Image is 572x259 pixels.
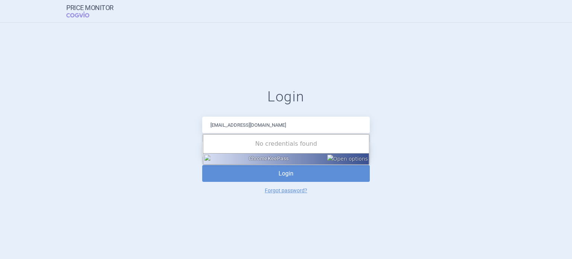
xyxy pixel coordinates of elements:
[202,165,370,182] button: Login
[327,155,368,163] img: Open options
[66,12,100,18] span: COGVIO
[66,4,114,12] strong: Price Monitor
[204,155,210,163] img: icon48.png
[66,4,114,18] a: Price MonitorCOGVIO
[265,188,307,193] a: Forgot password?
[202,117,370,133] input: Email
[249,155,289,163] div: ChromeKeePass
[202,88,370,105] h1: Login
[203,135,369,153] div: No credentials found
